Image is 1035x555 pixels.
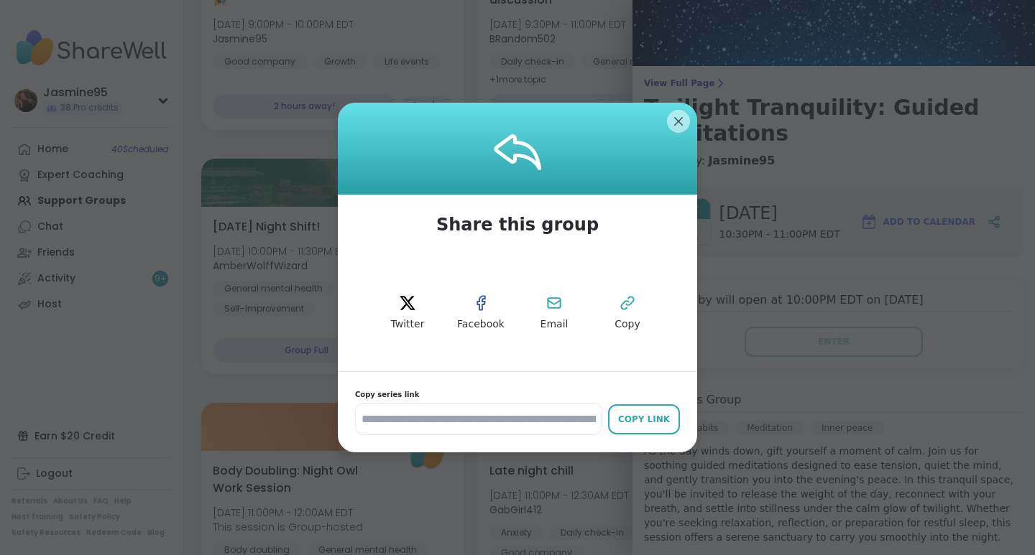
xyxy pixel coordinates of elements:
span: Share this group [419,195,616,255]
span: Copy [615,317,640,332]
div: Copy Link [615,413,673,426]
button: twitter [375,281,440,345]
button: facebook [448,281,513,345]
button: Copy [595,281,660,345]
span: Email [540,317,569,332]
span: Facebook [457,317,505,332]
button: Copy Link [608,404,680,434]
span: Twitter [391,317,425,332]
span: Copy series link [355,389,680,400]
button: Email [522,281,586,345]
button: Facebook [448,281,513,345]
button: Twitter [375,281,440,345]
